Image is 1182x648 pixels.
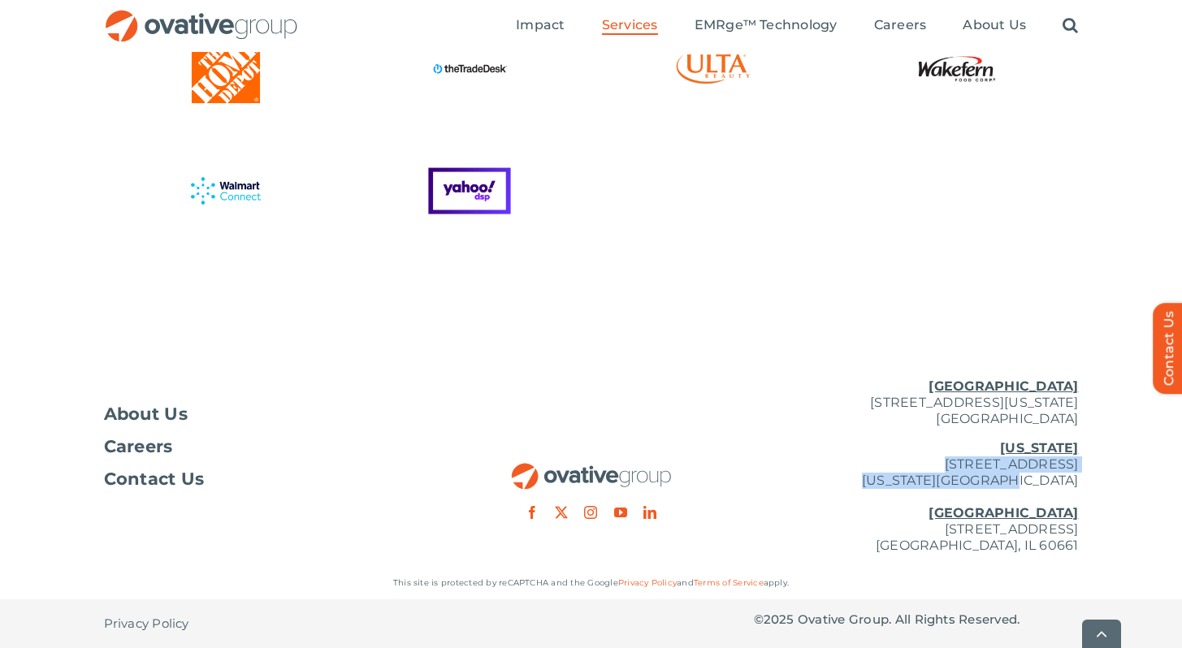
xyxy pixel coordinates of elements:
[181,146,271,235] img: Walmart Connect
[516,17,565,35] a: Impact
[104,599,429,648] nav: Footer - Privacy Policy
[874,17,927,33] span: Careers
[104,599,189,648] a: Privacy Policy
[181,24,271,114] img: THD – Color
[104,471,429,487] a: Contact Us
[510,461,673,477] a: OG_Full_horizontal_RGB
[643,506,656,519] a: linkedin
[104,8,299,24] a: OG_Full_horizontal_RGB
[929,505,1078,521] u: [GEOGRAPHIC_DATA]
[754,611,1079,628] p: © Ovative Group. All Rights Reserved.
[602,17,658,35] a: Services
[104,438,173,455] span: Careers
[764,611,794,627] span: 2025
[912,24,1002,114] img: Wakefern
[963,17,1026,33] span: About Us
[1063,17,1078,35] a: Search
[104,406,188,422] span: About Us
[104,616,189,632] span: Privacy Policy
[526,506,539,519] a: facebook
[695,17,838,33] span: EMRge™ Technology
[963,17,1026,35] a: About Us
[425,146,514,235] img: Yahoo DSP
[929,378,1078,394] u: [GEOGRAPHIC_DATA]
[584,506,597,519] a: instagram
[555,506,568,519] a: twitter
[104,406,429,422] a: About Us
[695,17,838,35] a: EMRge™ Technology
[104,438,429,455] a: Careers
[754,440,1079,554] p: [STREET_ADDRESS] [US_STATE][GEOGRAPHIC_DATA] [STREET_ADDRESS] [GEOGRAPHIC_DATA], IL 60661
[104,575,1079,591] p: This site is protected by reCAPTCHA and the Google and apply.
[614,506,627,519] a: youtube
[669,24,758,114] img: Ulta
[516,17,565,33] span: Impact
[618,577,677,588] a: Privacy Policy
[425,24,514,114] img: TTD – Full
[104,471,205,487] span: Contact Us
[1000,440,1078,456] u: [US_STATE]
[104,406,429,487] nav: Footer Menu
[694,577,764,588] a: Terms of Service
[754,378,1079,427] p: [STREET_ADDRESS][US_STATE] [GEOGRAPHIC_DATA]
[602,17,658,33] span: Services
[874,17,927,35] a: Careers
